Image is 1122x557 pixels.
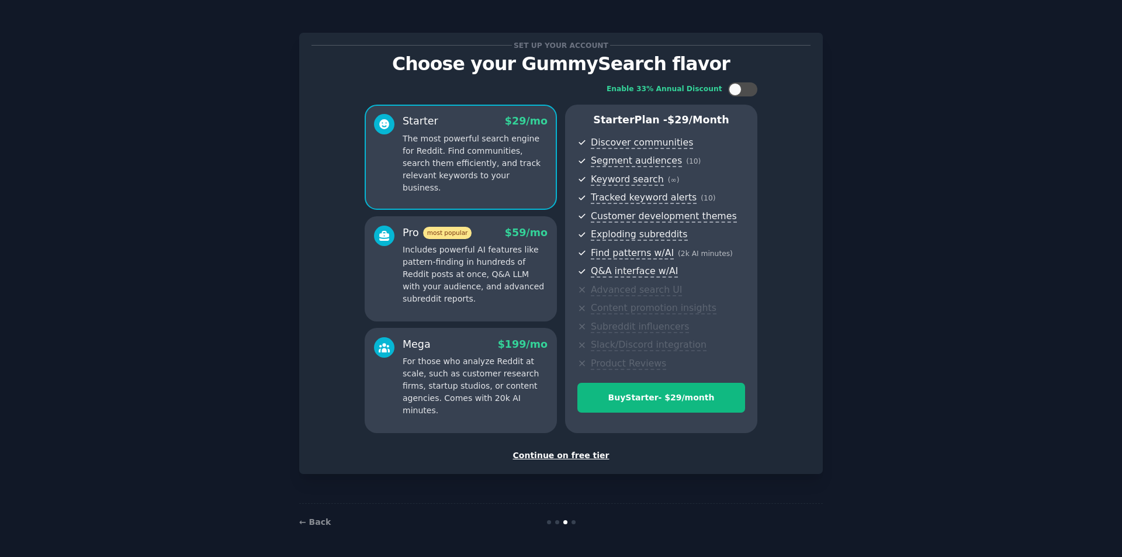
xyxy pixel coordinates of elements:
[591,192,697,204] span: Tracked keyword alerts
[299,517,331,527] a: ← Back
[591,339,707,351] span: Slack/Discord integration
[403,355,548,417] p: For those who analyze Reddit at scale, such as customer research firms, startup studios, or conte...
[577,113,745,127] p: Starter Plan -
[311,449,811,462] div: Continue on free tier
[403,114,438,129] div: Starter
[403,337,431,352] div: Mega
[701,194,715,202] span: ( 10 )
[577,383,745,413] button: BuyStarter- $29/month
[591,302,716,314] span: Content promotion insights
[591,137,693,149] span: Discover communities
[591,265,678,278] span: Q&A interface w/AI
[578,392,744,404] div: Buy Starter - $ 29 /month
[668,176,680,184] span: ( ∞ )
[607,84,722,95] div: Enable 33% Annual Discount
[591,321,689,333] span: Subreddit influencers
[505,227,548,238] span: $ 59 /mo
[423,227,472,239] span: most popular
[591,174,664,186] span: Keyword search
[311,54,811,74] p: Choose your GummySearch flavor
[591,358,666,370] span: Product Reviews
[512,39,611,51] span: Set up your account
[403,244,548,305] p: Includes powerful AI features like pattern-finding in hundreds of Reddit posts at once, Q&A LLM w...
[505,115,548,127] span: $ 29 /mo
[686,157,701,165] span: ( 10 )
[591,229,687,241] span: Exploding subreddits
[591,155,682,167] span: Segment audiences
[591,210,737,223] span: Customer development themes
[403,133,548,194] p: The most powerful search engine for Reddit. Find communities, search them efficiently, and track ...
[678,250,733,258] span: ( 2k AI minutes )
[403,226,472,240] div: Pro
[591,247,674,260] span: Find patterns w/AI
[591,284,682,296] span: Advanced search UI
[667,114,729,126] span: $ 29 /month
[498,338,548,350] span: $ 199 /mo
